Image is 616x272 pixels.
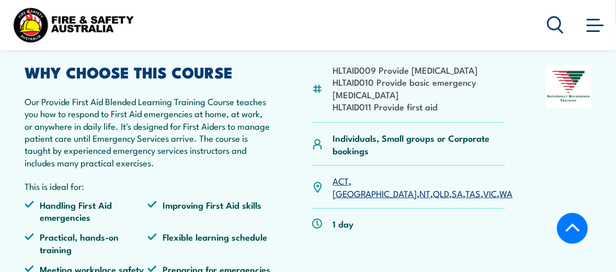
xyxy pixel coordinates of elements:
[500,187,513,199] a: WA
[484,187,497,199] a: VIC
[452,187,463,199] a: SA
[333,132,505,156] p: Individuals, Small groups or Corporate bookings
[466,187,481,199] a: TAS
[25,65,270,78] h2: WHY CHOOSE THIS COURSE
[420,187,431,199] a: NT
[147,231,270,255] li: Flexible learning schedule
[333,64,505,76] li: HLTAID009 Provide [MEDICAL_DATA]
[147,199,270,223] li: Improving First Aid skills
[333,175,513,199] p: , , , , , , ,
[333,187,417,199] a: [GEOGRAPHIC_DATA]
[333,218,354,230] p: 1 day
[25,180,270,192] p: This is ideal for:
[546,65,591,108] img: Nationally Recognised Training logo.
[333,100,505,112] li: HLTAID011 Provide first aid
[333,76,505,100] li: HLTAID010 Provide basic emergency [MEDICAL_DATA]
[333,174,349,187] a: ACT
[25,199,147,223] li: Handling First Aid emergencies
[25,231,147,255] li: Practical, hands-on training
[434,187,450,199] a: QLD
[25,95,270,168] p: Our Provide First Aid Blended Learning Training Course teaches you how to respond to First Aid em...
